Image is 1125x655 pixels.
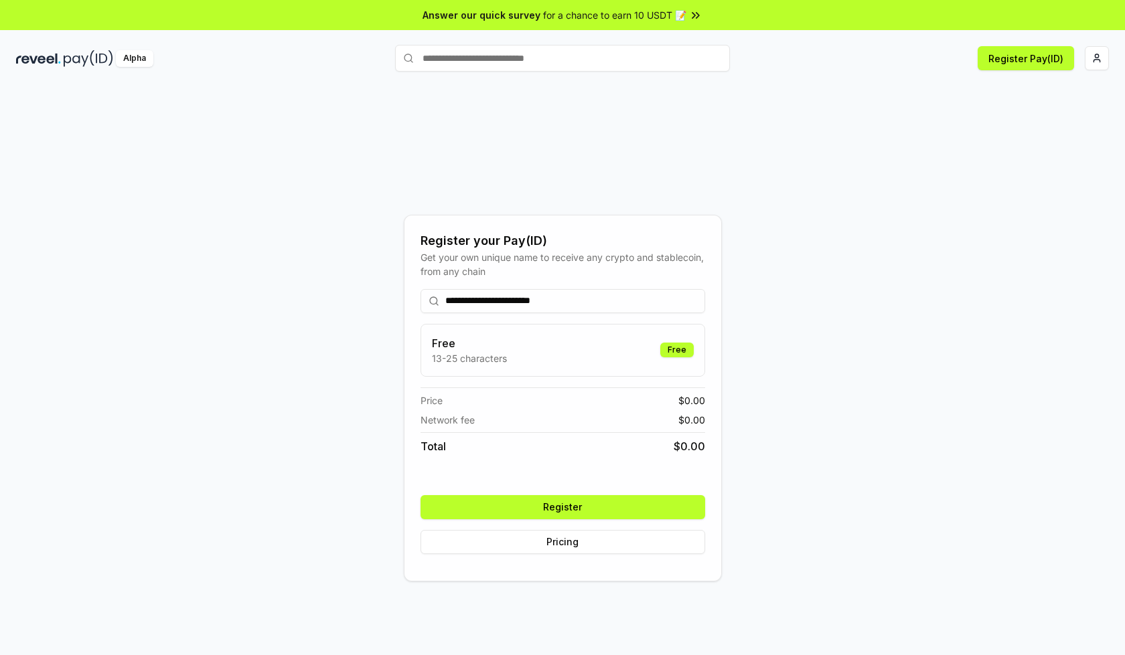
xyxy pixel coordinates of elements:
span: $ 0.00 [674,438,705,454]
img: reveel_dark [16,50,61,67]
img: pay_id [64,50,113,67]
span: $ 0.00 [678,393,705,407]
div: Free [660,343,694,357]
span: for a chance to earn 10 USDT 📝 [543,8,686,22]
span: $ 0.00 [678,413,705,427]
button: Pricing [421,530,705,554]
div: Alpha [116,50,153,67]
span: Total [421,438,446,454]
span: Price [421,393,443,407]
span: Answer our quick survey [423,8,540,22]
h3: Free [432,335,507,351]
div: Get your own unique name to receive any crypto and stablecoin, from any chain [421,250,705,278]
button: Register [421,495,705,519]
span: Network fee [421,413,475,427]
button: Register Pay(ID) [978,46,1074,70]
p: 13-25 characters [432,351,507,365]
div: Register your Pay(ID) [421,231,705,250]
